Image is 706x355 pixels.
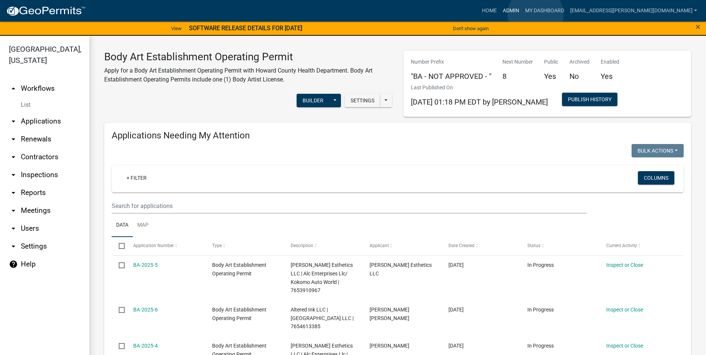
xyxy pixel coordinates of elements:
[9,135,18,144] i: arrow_drop_down
[638,171,674,185] button: Columns
[212,307,266,321] span: Body Art Establishment Operating Permit
[448,343,464,349] span: 08/13/2025
[632,144,684,157] button: Bulk Actions
[112,198,587,214] input: Search for applications
[9,170,18,179] i: arrow_drop_down
[291,243,313,248] span: Description
[104,66,392,84] p: Apply for a Body Art Establishment Operating Permit with Howard County Health Department. Body Ar...
[522,4,567,18] a: My Dashboard
[112,130,684,141] h4: Applications Needing My Attention
[562,93,617,106] button: Publish History
[520,237,599,255] datatable-header-cell: Status
[544,72,558,81] h5: Yes
[606,307,643,313] a: Inspect or Close
[599,237,678,255] datatable-header-cell: Current Activity
[9,153,18,161] i: arrow_drop_down
[370,307,409,321] span: Matthew Thomas Johnson
[696,22,700,32] span: ×
[133,262,158,268] a: BA-2025-5
[370,343,409,349] span: Stephanie Gingerich
[527,243,540,248] span: Status
[527,262,554,268] span: In Progress
[448,262,464,268] span: 08/13/2025
[133,214,153,237] a: Map
[297,94,329,107] button: Builder
[500,4,522,18] a: Admin
[502,72,533,81] h5: 8
[133,243,174,248] span: Application Number
[606,343,643,349] a: Inspect or Close
[9,84,18,93] i: arrow_drop_up
[345,94,380,107] button: Settings
[450,22,492,35] button: Don't show again
[291,262,353,293] span: Jacqueline Scott Esthetics LLC | Alc Enterprises Llc/ Kokomo Auto World | 7653910967
[606,243,637,248] span: Current Activity
[411,58,491,66] p: Number Prefix
[567,4,700,18] a: [EMAIL_ADDRESS][PERSON_NAME][DOMAIN_NAME]
[121,171,153,185] a: + Filter
[696,22,700,31] button: Close
[527,343,554,349] span: In Progress
[544,58,558,66] p: Public
[112,237,126,255] datatable-header-cell: Select
[601,72,619,81] h5: Yes
[448,307,464,313] span: 08/13/2025
[569,58,590,66] p: Archived
[362,237,441,255] datatable-header-cell: Applicant
[448,243,475,248] span: Date Created
[291,307,354,330] span: Altered Ink LLC | Center Road Plaza LLC | 7654613385
[370,262,432,276] span: Jacqueline Scott Esthetics LLC
[606,262,643,268] a: Inspect or Close
[411,72,491,81] h5: "BA - NOT APPROVED - "
[9,260,18,269] i: help
[9,117,18,126] i: arrow_drop_down
[212,243,222,248] span: Type
[411,97,548,106] span: [DATE] 01:18 PM EDT by [PERSON_NAME]
[527,307,554,313] span: In Progress
[441,237,520,255] datatable-header-cell: Date Created
[104,51,392,63] h3: Body Art Establishment Operating Permit
[562,97,617,103] wm-modal-confirm: Workflow Publish History
[112,214,133,237] a: Data
[9,206,18,215] i: arrow_drop_down
[212,262,266,276] span: Body Art Establishment Operating Permit
[9,242,18,251] i: arrow_drop_down
[569,72,590,81] h5: No
[133,307,158,313] a: BA-2025-6
[284,237,362,255] datatable-header-cell: Description
[411,84,548,92] p: Last Published On
[205,237,284,255] datatable-header-cell: Type
[126,237,205,255] datatable-header-cell: Application Number
[479,4,500,18] a: Home
[189,25,302,32] strong: SOFTWARE RELEASE DETAILS FOR [DATE]
[601,58,619,66] p: Enabled
[133,343,158,349] a: BA-2025-4
[168,22,185,35] a: View
[502,58,533,66] p: Next Number
[9,188,18,197] i: arrow_drop_down
[370,243,389,248] span: Applicant
[9,224,18,233] i: arrow_drop_down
